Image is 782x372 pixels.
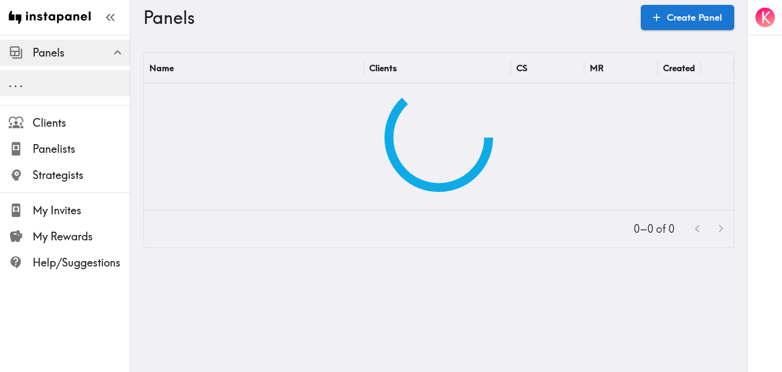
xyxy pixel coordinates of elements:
span: Panelists [33,141,130,157]
a: Create Panel [641,5,734,30]
span: . [9,76,12,90]
span: Clients [33,115,130,131]
h3: Panels [143,7,632,28]
p: 0–0 of 0 [634,221,674,237]
div: Clients [369,63,397,73]
span: My Invites [33,203,130,218]
div: MR [590,63,604,73]
div: Created [663,63,695,73]
span: . [14,76,17,90]
span: Help/Suggestions [33,255,130,270]
span: Strategists [33,168,130,183]
span: My Rewards [33,229,130,244]
div: CS [516,63,527,73]
span: Panels [33,45,130,60]
span: . [20,76,23,90]
div: Name [149,63,174,73]
span: K [761,8,771,27]
button: K [754,7,776,28]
